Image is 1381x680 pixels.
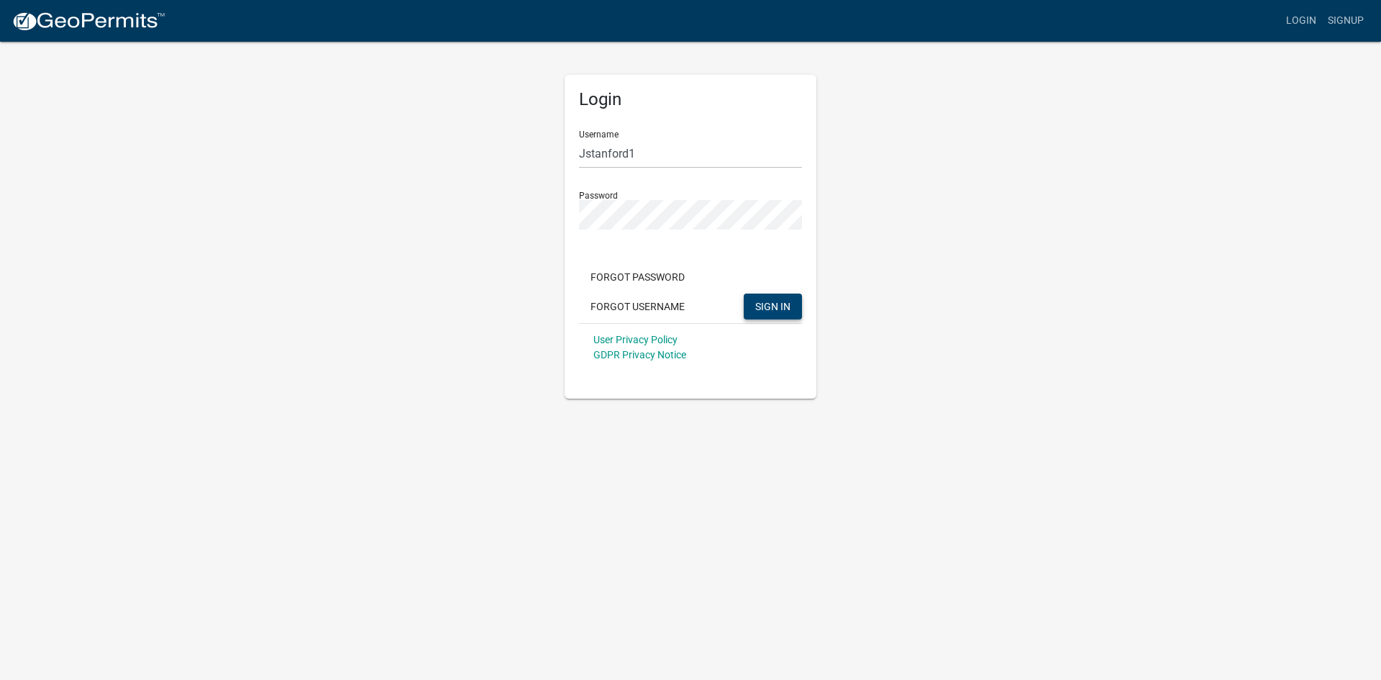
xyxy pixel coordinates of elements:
[579,264,696,290] button: Forgot Password
[1280,7,1322,35] a: Login
[1322,7,1369,35] a: Signup
[593,334,678,345] a: User Privacy Policy
[579,294,696,319] button: Forgot Username
[755,300,790,312] span: SIGN IN
[744,294,802,319] button: SIGN IN
[579,89,802,110] h5: Login
[593,349,686,361] a: GDPR Privacy Notice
